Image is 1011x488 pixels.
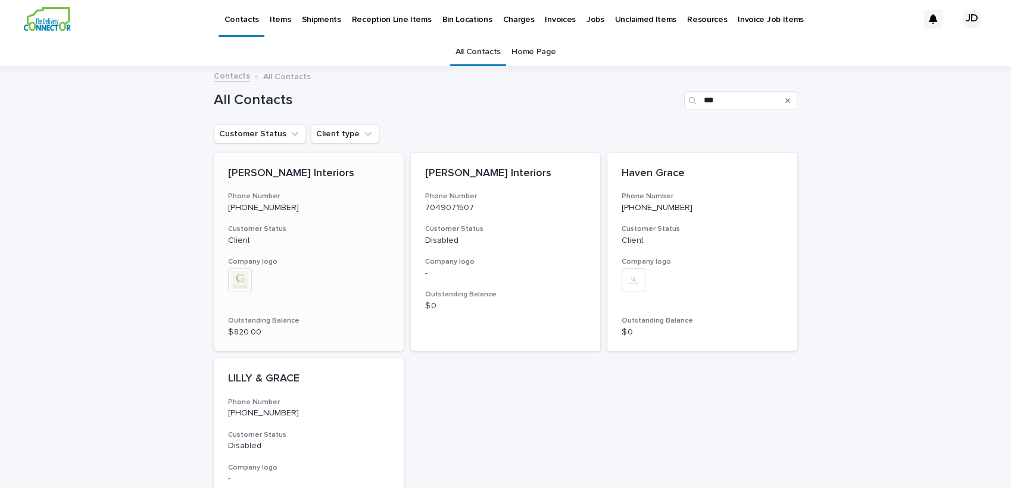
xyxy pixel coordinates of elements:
[622,224,783,234] h3: Customer Status
[228,327,389,337] p: $ 820.00
[622,192,783,201] h3: Phone Number
[425,301,586,311] p: $ 0
[228,167,389,180] p: [PERSON_NAME] Interiors
[228,373,389,386] p: LILLY & GRACE
[228,463,389,473] h3: Company logo
[228,257,389,267] h3: Company logo
[455,38,501,66] a: All Contacts
[214,124,306,143] button: Customer Status
[684,91,797,110] input: Search
[622,236,783,246] p: Client
[411,153,601,352] a: [PERSON_NAME] InteriorsPhone Number7049071507Customer StatusDisabledCompany logo-Outstanding Bala...
[228,236,389,246] p: Client
[228,192,389,201] h3: Phone Number
[214,68,250,82] a: Contacts
[425,268,586,279] p: -
[622,257,783,267] h3: Company logo
[622,167,783,180] p: Haven Grace
[622,204,692,212] a: [PHONE_NUMBER]
[425,224,586,234] h3: Customer Status
[214,92,679,109] h1: All Contacts
[228,474,389,484] p: -
[607,153,797,352] a: Haven GracePhone Number[PHONE_NUMBER]Customer StatusClientCompany logoOutstanding Balance$ 0
[425,167,586,180] p: [PERSON_NAME] Interiors
[962,10,981,29] div: JD
[228,398,389,407] h3: Phone Number
[425,257,586,267] h3: Company logo
[425,290,586,299] h3: Outstanding Balance
[425,204,474,212] a: 7049071507
[214,153,404,352] a: [PERSON_NAME] InteriorsPhone Number[PHONE_NUMBER]Customer StatusClientCompany logoOutstanding Bal...
[24,7,71,31] img: aCWQmA6OSGG0Kwt8cj3c
[228,316,389,326] h3: Outstanding Balance
[228,224,389,234] h3: Customer Status
[311,124,379,143] button: Client type
[622,316,783,326] h3: Outstanding Balance
[511,38,556,66] a: Home Page
[228,204,299,212] a: [PHONE_NUMBER]
[228,441,389,451] p: Disabled
[425,192,586,201] h3: Phone Number
[228,409,299,417] a: [PHONE_NUMBER]
[622,327,783,337] p: $ 0
[263,69,311,82] p: All Contacts
[425,236,586,246] p: Disabled
[228,430,389,440] h3: Customer Status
